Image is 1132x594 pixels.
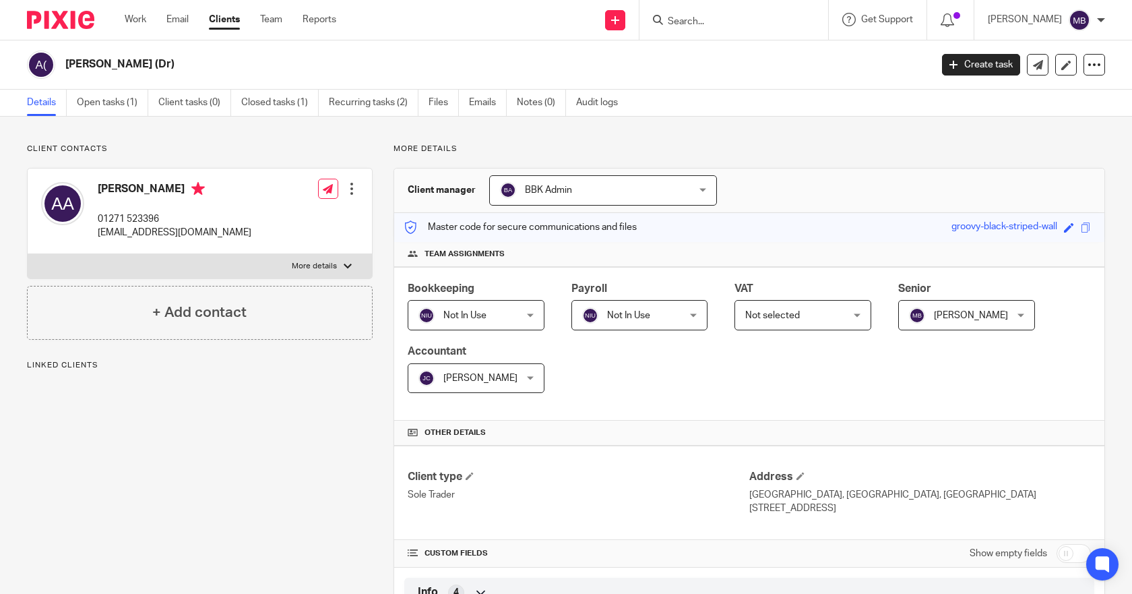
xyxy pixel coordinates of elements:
p: More details [292,261,337,272]
p: [PERSON_NAME] [988,13,1062,26]
img: svg%3E [41,182,84,225]
a: Clients [209,13,240,26]
span: Accountant [408,346,466,357]
img: Pixie [27,11,94,29]
h2: [PERSON_NAME] (Dr) [65,57,751,71]
i: Primary [191,182,205,196]
img: svg%3E [418,307,435,324]
span: Get Support [861,15,913,24]
a: Work [125,13,146,26]
a: Team [260,13,282,26]
span: Not In Use [607,311,650,320]
p: Sole Trader [408,488,749,502]
p: Client contacts [27,144,373,154]
span: BBK Admin [525,185,572,195]
a: Open tasks (1) [77,90,148,116]
span: [PERSON_NAME] [934,311,1008,320]
h4: Address [749,470,1091,484]
img: svg%3E [500,182,516,198]
img: svg%3E [582,307,598,324]
span: Not In Use [443,311,486,320]
a: Files [429,90,459,116]
h4: Client type [408,470,749,484]
a: Details [27,90,67,116]
span: [PERSON_NAME] [443,374,517,383]
p: Master code for secure communications and files [404,220,637,234]
p: More details [394,144,1105,154]
h4: [PERSON_NAME] [98,182,251,199]
a: Notes (0) [517,90,566,116]
img: svg%3E [418,370,435,386]
p: [EMAIL_ADDRESS][DOMAIN_NAME] [98,226,251,239]
p: Linked clients [27,360,373,371]
span: Bookkeeping [408,283,474,294]
input: Search [666,16,788,28]
span: Payroll [571,283,607,294]
a: Audit logs [576,90,628,116]
p: 01271 523396 [98,212,251,226]
h3: Client manager [408,183,476,197]
a: Client tasks (0) [158,90,231,116]
h4: CUSTOM FIELDS [408,548,749,559]
img: svg%3E [27,51,55,79]
a: Closed tasks (1) [241,90,319,116]
img: svg%3E [1069,9,1090,31]
span: VAT [734,283,753,294]
label: Show empty fields [970,547,1047,560]
img: svg%3E [909,307,925,324]
a: Create task [942,54,1020,76]
span: Senior [898,283,931,294]
a: Email [166,13,189,26]
span: Team assignments [425,249,505,260]
div: groovy-black-striped-wall [951,220,1057,235]
h4: + Add contact [152,302,247,323]
p: [STREET_ADDRESS] [749,502,1091,515]
p: [GEOGRAPHIC_DATA], [GEOGRAPHIC_DATA], [GEOGRAPHIC_DATA] [749,488,1091,502]
a: Emails [469,90,507,116]
span: Other details [425,427,486,438]
span: Not selected [745,311,800,320]
a: Reports [303,13,336,26]
a: Recurring tasks (2) [329,90,418,116]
